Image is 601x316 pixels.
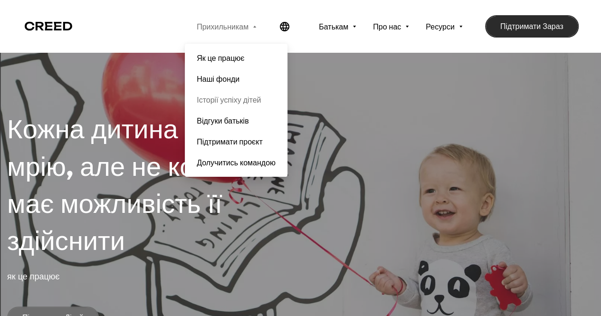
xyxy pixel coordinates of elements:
a: CREED [23,16,74,37]
a: Підтримати зараз [485,15,579,38]
h2: Кожна дитина має мрію, але не кожна має можливість її здійснити [7,110,275,259]
span: Прихильникам [197,20,248,33]
span: Батькам [319,20,348,33]
span: Ресурси [426,20,455,33]
a: Наші фонди [197,72,276,86]
a: Батькам [319,20,356,33]
a: Підтримати проєкт [197,135,276,148]
a: Історії успіху дітей [197,93,276,106]
button: Українська [279,21,290,32]
h5: як це працює [7,268,275,284]
span: CREED [24,17,73,36]
a: Долучитись командою [197,156,276,169]
a: Ресурси [426,20,462,33]
a: Відгуки батьків [197,114,276,127]
span: Про нас [373,20,401,33]
a: Прихильникам [197,20,256,33]
a: Як це працює [197,51,276,65]
a: Про нас [373,20,409,33]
